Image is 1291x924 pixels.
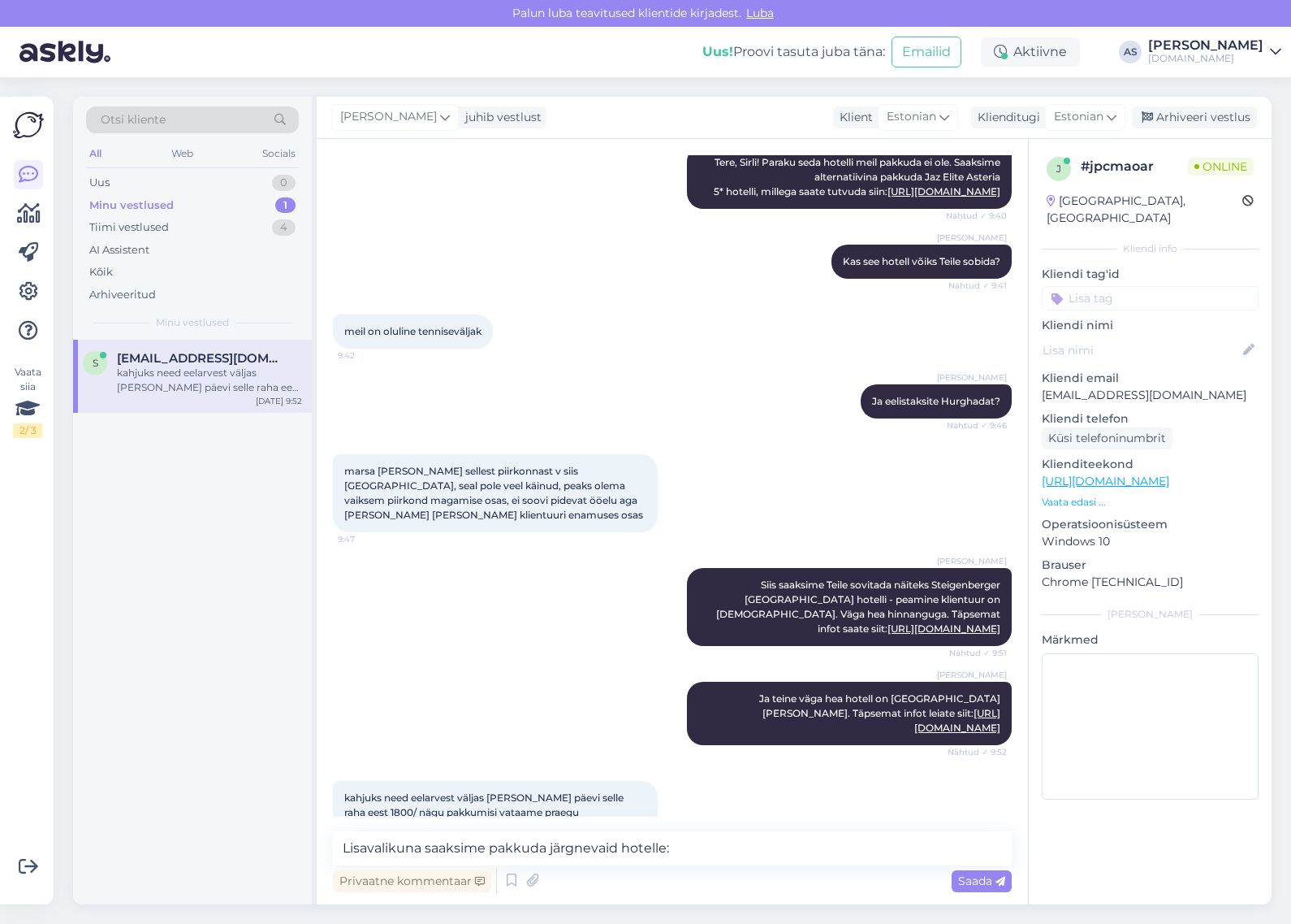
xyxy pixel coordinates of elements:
[89,264,113,280] div: Kõik
[89,197,174,214] div: Minu vestlused
[1042,370,1259,387] p: Kliendi email
[1042,317,1259,334] p: Kliendi nimi
[13,110,44,141] img: Askly Logo
[702,42,885,62] div: Proovi tasuta juba täna:
[338,533,399,545] span: 9:47
[1042,456,1259,473] p: Klienditeekond
[272,219,296,236] div: 4
[117,351,286,366] span: sirli.pent@gmail.com
[1042,410,1259,427] p: Kliendi telefon
[168,143,196,164] div: Web
[937,371,1007,384] span: [PERSON_NAME]
[333,831,1012,865] textarea: Lisavalikuna saaksime pakkuda järgnevaid hotelle:
[946,647,1007,659] span: Nähtud ✓ 9:51
[887,185,1000,197] a: [URL][DOMAIN_NAME]
[1042,266,1259,283] p: Kliendi tag'id
[1042,607,1259,622] div: [PERSON_NAME]
[1054,108,1103,126] span: Estonian
[1043,341,1240,359] input: Lisa nimi
[101,111,166,128] span: Otsi kliente
[946,419,1007,432] span: Nähtud ✓ 9:46
[937,232,1007,244] span: [PERSON_NAME]
[833,109,873,126] div: Klient
[759,692,1003,734] span: Ja teine väga hea hotell on [GEOGRAPHIC_DATA] [PERSON_NAME]. Täpsemat infot leiate siit:
[338,349,399,362] span: 9:42
[1056,163,1061,175] span: j
[946,746,1007,758] span: Nähtud ✓ 9:52
[259,143,299,164] div: Socials
[1119,41,1142,63] div: AS
[716,579,1003,635] span: Siis saaksime Teile sovitada näiteks Steigenberger [GEOGRAPHIC_DATA] hotelli - peamine klientuur ...
[1042,241,1259,256] div: Kliendi info
[89,242,149,258] div: AI Assistent
[340,108,437,126] span: [PERSON_NAME]
[971,109,1040,126] div: Klienditugi
[892,37,961,67] button: Emailid
[981,37,1080,67] div: Aktiivne
[1042,495,1259,510] p: Vaata edasi ...
[256,395,302,407] div: [DATE] 9:52
[1042,516,1259,533] p: Operatsioonisüsteem
[958,874,1005,888] span: Saada
[1148,39,1281,65] a: [PERSON_NAME][DOMAIN_NAME]
[344,465,643,521] span: marsa [PERSON_NAME] sellest piirkonnast v siis [GEOGRAPHIC_DATA], seal pole veel käinud, peaks ol...
[937,555,1007,567] span: [PERSON_NAME]
[1188,158,1254,176] span: Online
[1042,574,1259,591] p: Chrome [TECHNICAL_ID]
[13,423,42,438] div: 2 / 3
[117,366,302,395] div: kahjuks need eelarvest väljas [PERSON_NAME] päevi selle raha eest 1800/ nägu pakkumisi vataame pr...
[887,108,936,126] span: Estonian
[156,315,229,330] span: Minu vestlused
[1132,106,1257,128] div: Arhiveeri vestlus
[937,669,1007,681] span: [PERSON_NAME]
[1042,387,1259,404] p: [EMAIL_ADDRESS][DOMAIN_NAME]
[1042,631,1259,649] p: Märkmed
[89,219,169,236] div: Tiimi vestlused
[1148,52,1263,65] div: [DOMAIN_NAME]
[89,175,110,191] div: Uus
[1047,193,1242,227] div: [GEOGRAPHIC_DATA], [GEOGRAPHIC_DATA]
[1042,286,1259,310] input: Lisa tag
[272,175,296,191] div: 0
[344,325,481,337] span: meil on oluline tenniseväljak
[714,156,1003,197] span: Tere, Sirli! Paraku seda hotelli meil pakkuda ei ole. Saaksime alternatiivina pakkuda Jaz Elite A...
[1042,533,1259,550] p: Windows 10
[741,6,779,20] span: Luba
[275,197,296,214] div: 1
[946,210,1007,222] span: Nähtud ✓ 9:40
[1148,39,1263,52] div: [PERSON_NAME]
[1042,474,1169,488] a: [URL][DOMAIN_NAME]
[86,143,105,164] div: All
[872,395,1000,407] span: Ja eelistaksite Hurghadat?
[333,870,491,892] div: Privaatne kommentaar
[93,357,98,369] span: s
[702,44,733,59] b: Uus!
[843,255,1000,267] span: Kas see hotell võiks Teile sobida?
[946,280,1007,292] span: Nähtud ✓ 9:41
[13,365,42,438] div: Vaata siia
[887,623,1000,635] a: [URL][DOMAIN_NAME]
[89,287,156,303] div: Arhiveeritud
[1042,427,1172,449] div: Küsi telefoninumbrit
[459,109,542,126] div: juhib vestlust
[1042,557,1259,574] p: Brauser
[1081,157,1188,176] div: # jpcmaoar
[344,792,626,818] span: kahjuks need eelarvest väljas [PERSON_NAME] päevi selle raha eest 1800/ nägu pakkumisi vataame pr...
